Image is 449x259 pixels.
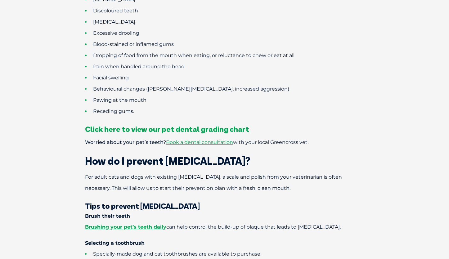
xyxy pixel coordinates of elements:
[233,139,308,145] span: with your local Greencross vet.
[93,251,261,257] span: Specially-made dog and cat toothbrushes are available to purchase.
[85,201,200,211] span: Tips to prevent [MEDICAL_DATA]
[85,224,341,230] span: can help control the build-up of plaque that leads to [MEDICAL_DATA].
[85,155,250,167] span: How do I prevent [MEDICAL_DATA]?
[93,8,138,14] span: Discoloured teeth
[85,240,145,246] strong: Selecting a toothbrush
[85,124,249,134] a: Click here to view our pet dental grading chart
[63,137,386,148] p: Worried about your pet’s teeth?
[85,213,130,219] strong: Brush their teeth
[93,64,185,69] span: Pain when handled around the head
[93,41,174,47] span: Blood-stained or inflamed gums
[93,30,139,36] span: Excessive drooling
[93,19,135,25] span: [MEDICAL_DATA]
[93,75,129,81] span: Facial swelling
[93,108,134,114] span: Receding gums.
[85,224,166,230] a: Brushing your pet’s teeth daily
[85,174,342,191] span: For adult cats and dogs with existing [MEDICAL_DATA], a scale and polish from your veterinarian i...
[166,139,233,145] a: Book a dental consultation
[93,86,289,92] span: Behavioural changes ([PERSON_NAME][MEDICAL_DATA], increased aggression)
[93,52,294,58] span: Dropping of food from the mouth when eating, or reluctance to chew or eat at all
[93,97,146,103] span: Pawing at the mouth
